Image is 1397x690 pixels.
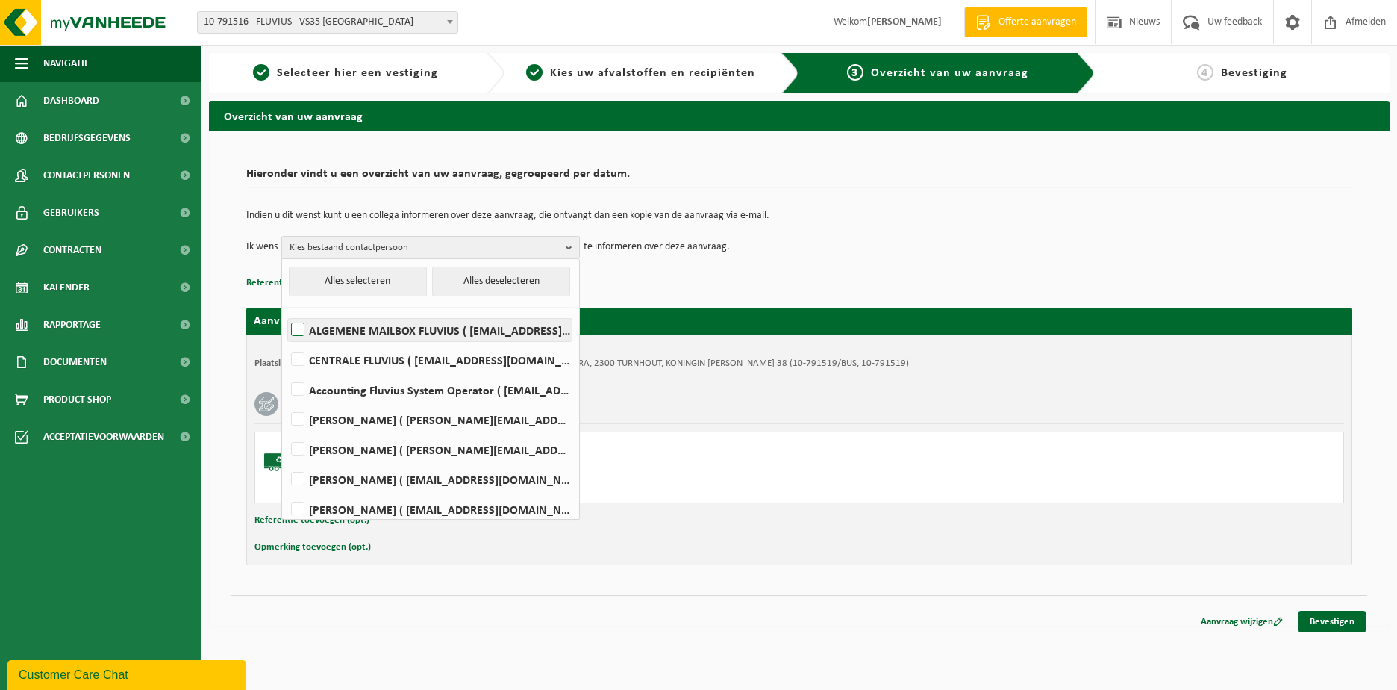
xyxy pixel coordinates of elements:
[526,64,543,81] span: 2
[847,64,863,81] span: 3
[277,67,438,79] span: Selecteer hier een vestiging
[288,379,572,401] label: Accounting Fluvius System Operator ( [EMAIL_ADDRESS][DOMAIN_NAME] )
[43,344,107,381] span: Documenten
[216,64,475,82] a: 1Selecteer hier een vestiging
[254,511,369,530] button: Referentie toevoegen (opt.)
[43,269,90,306] span: Kalender
[288,468,572,491] label: [PERSON_NAME] ( [EMAIL_ADDRESS][DOMAIN_NAME] )
[246,273,361,293] button: Referentie toevoegen (opt.)
[197,11,458,34] span: 10-791516 - FLUVIUS - VS35 KEMPEN
[432,267,570,296] button: Alles deselecteren
[43,119,131,157] span: Bedrijfsgegevens
[43,82,99,119] span: Dashboard
[7,657,249,690] iframe: chat widget
[322,464,859,476] div: Ophalen zakken/bigbags
[288,498,572,520] label: [PERSON_NAME] ( [EMAIL_ADDRESS][DOMAIN_NAME] )
[1221,67,1287,79] span: Bevestiging
[43,381,111,418] span: Product Shop
[209,101,1390,130] h2: Overzicht van uw aanvraag
[334,358,909,370] td: FLUVIUS VS35 KEMPEN/MAGAZIJN, KLANTENKANTOOR EN INFRA, 2300 TURNHOUT, KONINGIN [PERSON_NAME] 38 (...
[263,440,307,485] img: BL-SO-LV.png
[867,16,942,28] strong: [PERSON_NAME]
[43,45,90,82] span: Navigatie
[995,15,1080,30] span: Offerte aanvragen
[1190,611,1294,632] a: Aanvraag wijzigen
[254,538,371,557] button: Opmerking toevoegen (opt.)
[254,315,366,327] strong: Aanvraag voor [DATE]
[288,349,572,371] label: CENTRALE FLUVIUS ( [EMAIL_ADDRESS][DOMAIN_NAME] )
[512,64,770,82] a: 2Kies uw afvalstoffen en recipiënten
[43,194,99,231] span: Gebruikers
[253,64,269,81] span: 1
[246,236,278,258] p: Ik wens
[1197,64,1213,81] span: 4
[584,236,730,258] p: te informeren over deze aanvraag.
[43,157,130,194] span: Contactpersonen
[964,7,1087,37] a: Offerte aanvragen
[288,408,572,431] label: [PERSON_NAME] ( [PERSON_NAME][EMAIL_ADDRESS][DOMAIN_NAME] )
[290,237,560,259] span: Kies bestaand contactpersoon
[43,306,101,344] span: Rapportage
[281,236,580,258] button: Kies bestaand contactpersoon
[254,358,319,368] strong: Plaatsingsadres:
[871,67,1028,79] span: Overzicht van uw aanvraag
[288,438,572,461] label: [PERSON_NAME] ( [PERSON_NAME][EMAIL_ADDRESS][DOMAIN_NAME] )
[43,231,101,269] span: Contracten
[246,211,1352,221] p: Indien u dit wenst kunt u een collega informeren over deze aanvraag, die ontvangt dan een kopie v...
[246,168,1352,188] h2: Hieronder vindt u een overzicht van uw aanvraag, gegroepeerd per datum.
[550,67,755,79] span: Kies uw afvalstoffen en recipiënten
[288,319,572,341] label: ALGEMENE MAILBOX FLUVIUS ( [EMAIL_ADDRESS][DOMAIN_NAME] )
[198,12,457,33] span: 10-791516 - FLUVIUS - VS35 KEMPEN
[289,267,427,296] button: Alles selecteren
[1298,611,1366,632] a: Bevestigen
[43,418,164,456] span: Acceptatievoorwaarden
[322,483,859,495] div: Aantal: 1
